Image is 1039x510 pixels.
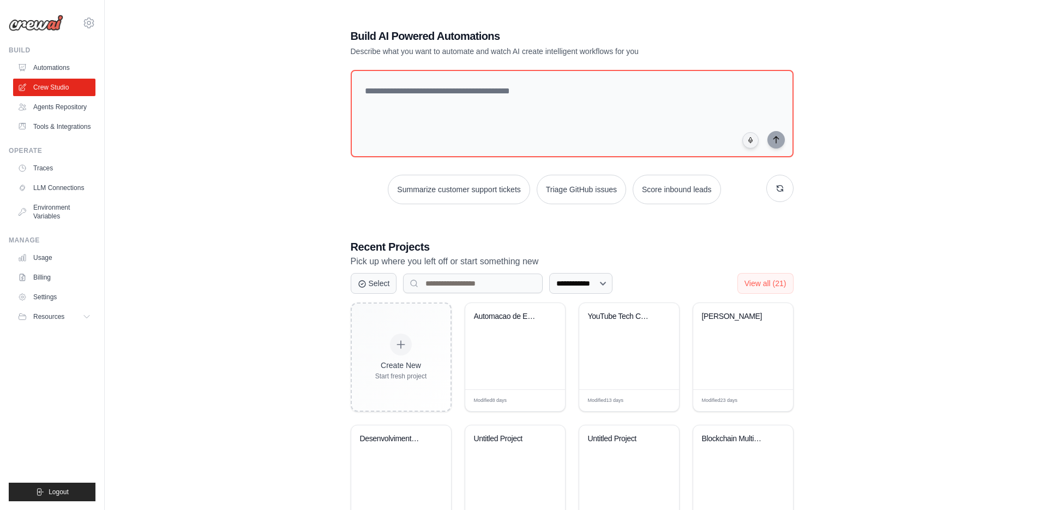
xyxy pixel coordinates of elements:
[653,396,662,405] span: Edit
[13,249,95,266] a: Usage
[351,28,717,44] h1: Build AI Powered Automations
[474,434,540,444] div: Untitled Project
[33,312,64,321] span: Resources
[13,199,95,225] a: Environment Variables
[9,483,95,501] button: Logout
[744,279,786,288] span: View all (21)
[351,254,794,269] p: Pick up where you left off or start something new
[537,175,626,204] button: Triage GitHub issues
[539,396,548,405] span: Edit
[13,98,95,116] a: Agents Repository
[375,360,427,371] div: Create New
[375,372,427,381] div: Start fresh project
[702,312,768,322] div: Ricardo
[9,46,95,55] div: Build
[388,175,530,204] button: Summarize customer support tickets
[9,146,95,155] div: Operate
[767,396,776,405] span: Edit
[49,488,69,496] span: Logout
[13,59,95,76] a: Automations
[13,179,95,197] a: LLM Connections
[737,273,794,294] button: View all (21)
[588,312,654,322] div: YouTube Tech Clickbait Script Generator
[766,175,794,202] button: Get new suggestions
[9,15,63,31] img: Logo
[13,269,95,286] a: Billing
[588,397,624,405] span: Modified 13 days
[474,397,507,405] span: Modified 8 days
[702,434,768,444] div: Blockchain Multi-Agent Analyzer
[13,288,95,306] a: Settings
[702,397,738,405] span: Modified 23 days
[9,236,95,245] div: Manage
[633,175,721,204] button: Score inbound leads
[13,118,95,135] a: Tools & Integrations
[742,132,759,149] button: Click to speak your automation idea
[351,273,397,294] button: Select
[351,46,717,57] p: Describe what you want to automate and watch AI create intelligent workflows for you
[588,434,654,444] div: Untitled Project
[13,308,95,325] button: Resources
[474,312,540,322] div: Automacao de Escrita de Livros
[360,434,426,444] div: Desenvolvimento de Produtos de Seguros
[13,159,95,177] a: Traces
[13,79,95,96] a: Crew Studio
[351,239,794,254] h3: Recent Projects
